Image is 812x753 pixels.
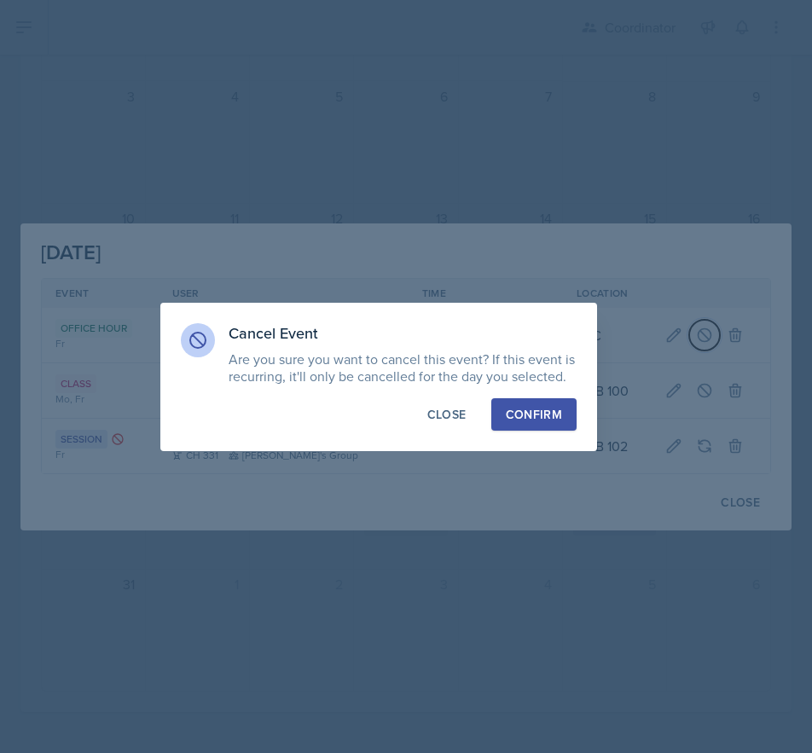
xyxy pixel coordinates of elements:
div: Close [427,406,467,423]
button: Confirm [491,398,577,431]
p: Are you sure you want to cancel this event? If this event is recurring, it'll only be cancelled f... [229,350,577,385]
h3: Cancel Event [229,323,577,344]
button: Close [413,398,481,431]
div: Confirm [506,406,562,423]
